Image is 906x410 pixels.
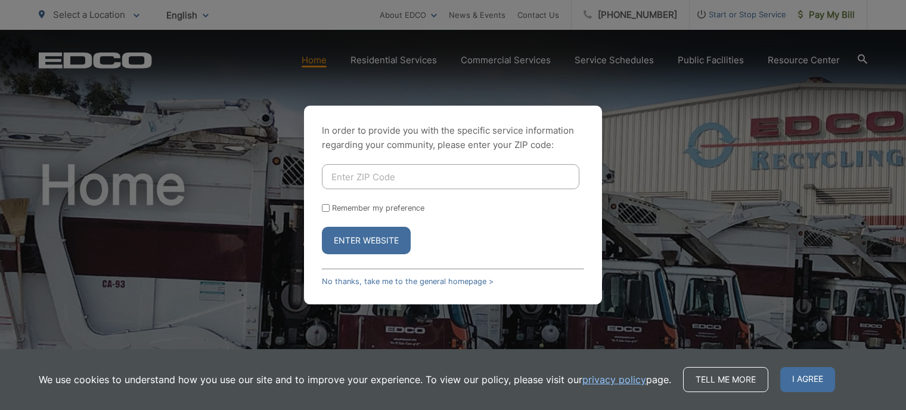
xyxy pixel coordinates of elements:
button: Enter Website [322,227,411,254]
span: I agree [780,367,835,392]
a: Tell me more [683,367,768,392]
p: We use cookies to understand how you use our site and to improve your experience. To view our pol... [39,372,671,387]
label: Remember my preference [332,204,424,212]
input: Enter ZIP Code [322,164,579,189]
a: No thanks, take me to the general homepage > [322,277,494,286]
p: In order to provide you with the specific service information regarding your community, please en... [322,124,584,152]
a: privacy policy [582,372,646,387]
